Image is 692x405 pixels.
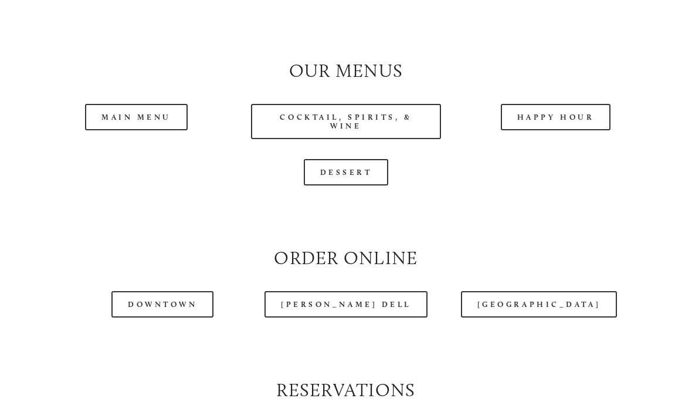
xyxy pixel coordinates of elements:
[111,291,213,318] a: Downtown
[251,104,440,139] a: Cocktail, Spirits, & Wine
[42,377,650,403] h2: Reservations
[42,245,650,271] h2: Order Online
[264,291,428,318] a: [PERSON_NAME] Dell
[85,104,188,130] a: Main Menu
[501,104,611,130] a: Happy Hour
[304,159,389,185] a: Dessert
[461,291,617,318] a: [GEOGRAPHIC_DATA]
